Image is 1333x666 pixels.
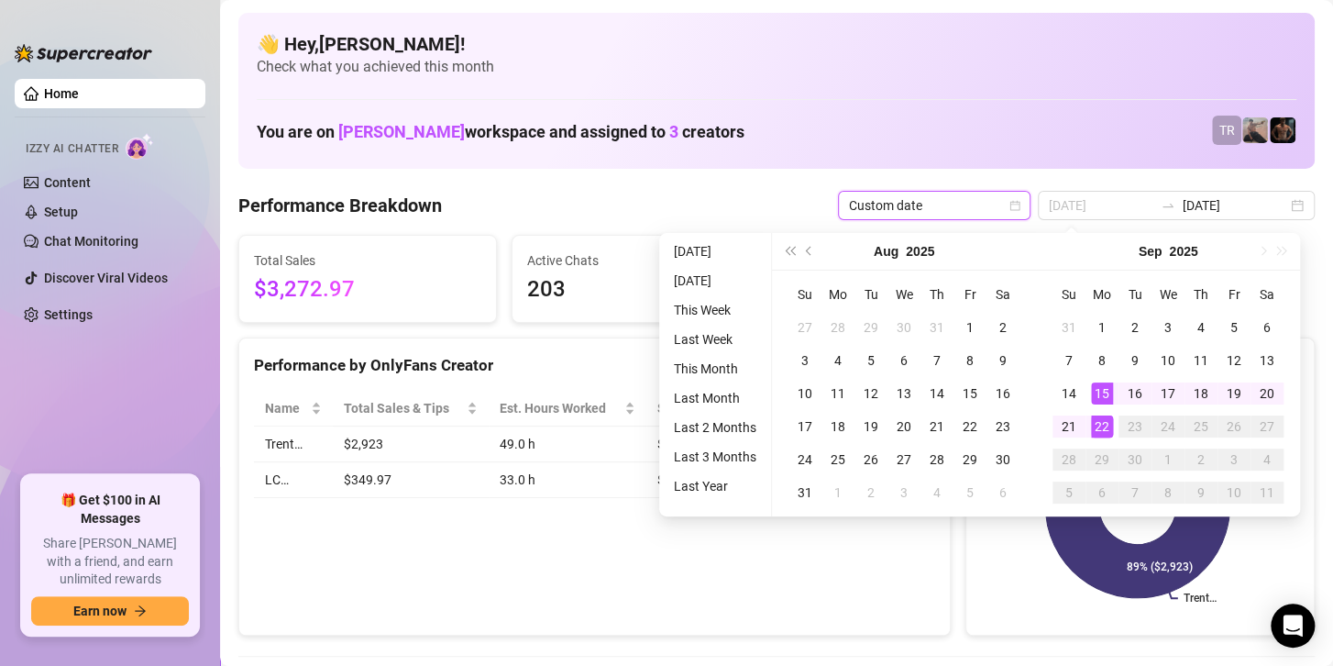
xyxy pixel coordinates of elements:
[860,416,882,438] div: 19
[893,350,915,372] div: 6
[646,391,766,427] th: Sales / Hour
[788,476,821,509] td: 2025-08-31
[788,344,821,377] td: 2025-08-03
[926,482,948,504] div: 4
[827,350,849,372] div: 4
[1118,410,1151,443] td: 2025-09-23
[893,416,915,438] div: 20
[44,86,79,101] a: Home
[827,316,849,339] div: 28
[1118,344,1151,377] td: 2025-09-09
[1049,195,1153,216] input: Start date
[1223,350,1245,372] div: 12
[126,133,154,160] img: AI Chatter
[986,476,1019,509] td: 2025-09-06
[1217,344,1250,377] td: 2025-09-12
[992,416,1014,438] div: 23
[1217,278,1250,311] th: Fr
[1085,311,1118,344] td: 2025-09-01
[1250,443,1283,476] td: 2025-10-04
[920,410,953,443] td: 2025-08-21
[986,443,1019,476] td: 2025-08-30
[73,604,127,618] span: Earn now
[920,311,953,344] td: 2025-07-31
[887,278,920,311] th: We
[1118,377,1151,410] td: 2025-09-16
[860,316,882,339] div: 29
[906,233,934,270] button: Choose a year
[1124,449,1146,471] div: 30
[646,462,766,498] td: $10.61
[860,482,882,504] div: 2
[1190,416,1212,438] div: 25
[254,427,333,462] td: Trent…
[893,482,915,504] div: 3
[26,140,118,158] span: Izzy AI Chatter
[959,449,981,471] div: 29
[887,311,920,344] td: 2025-07-30
[1184,410,1217,443] td: 2025-09-25
[874,233,898,270] button: Choose a month
[489,462,646,498] td: 33.0 h
[338,122,465,141] span: [PERSON_NAME]
[1184,443,1217,476] td: 2025-10-02
[1091,482,1113,504] div: 6
[821,344,854,377] td: 2025-08-04
[926,449,948,471] div: 28
[669,122,678,141] span: 3
[794,416,816,438] div: 17
[893,316,915,339] div: 30
[1124,316,1146,339] div: 2
[920,344,953,377] td: 2025-08-07
[1161,198,1175,213] span: to
[666,475,764,497] li: Last Year
[854,278,887,311] th: Tu
[788,278,821,311] th: Su
[794,316,816,339] div: 27
[1151,410,1184,443] td: 2025-09-24
[31,492,189,527] span: 🎁 Get $100 in AI Messages
[1250,311,1283,344] td: 2025-09-06
[44,271,168,285] a: Discover Viral Videos
[926,383,948,405] div: 14
[794,482,816,504] div: 31
[1058,482,1080,504] div: 5
[1052,476,1085,509] td: 2025-10-05
[1217,443,1250,476] td: 2025-10-03
[799,233,820,270] button: Previous month (PageUp)
[887,443,920,476] td: 2025-08-27
[1058,350,1080,372] div: 7
[1190,482,1212,504] div: 9
[15,44,152,62] img: logo-BBDzfeDw.svg
[254,250,481,271] span: Total Sales
[1118,476,1151,509] td: 2025-10-07
[959,416,981,438] div: 22
[953,344,986,377] td: 2025-08-08
[666,299,764,321] li: This Week
[646,427,766,462] td: $59.65
[238,193,442,218] h4: Performance Breakdown
[1256,449,1278,471] div: 4
[854,410,887,443] td: 2025-08-19
[849,192,1019,219] span: Custom date
[1190,316,1212,339] div: 4
[1184,311,1217,344] td: 2025-09-04
[854,377,887,410] td: 2025-08-12
[44,307,93,322] a: Settings
[44,234,138,249] a: Chat Monitoring
[1190,350,1212,372] div: 11
[1052,311,1085,344] td: 2025-08-31
[257,31,1296,57] h4: 👋 Hey, [PERSON_NAME] !
[1157,316,1179,339] div: 3
[1118,311,1151,344] td: 2025-09-02
[1058,383,1080,405] div: 14
[1052,410,1085,443] td: 2025-09-21
[1118,443,1151,476] td: 2025-09-30
[854,443,887,476] td: 2025-08-26
[333,427,489,462] td: $2,923
[860,383,882,405] div: 12
[1151,443,1184,476] td: 2025-10-01
[992,383,1014,405] div: 16
[959,350,981,372] div: 8
[666,446,764,468] li: Last 3 Months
